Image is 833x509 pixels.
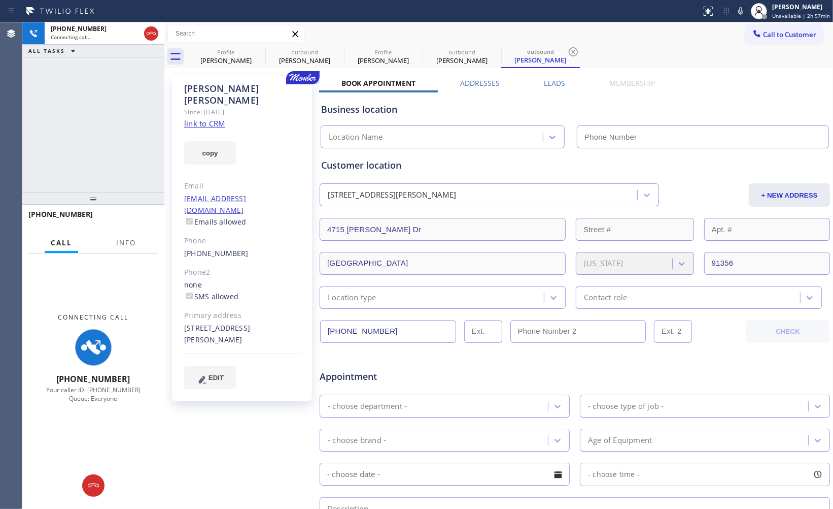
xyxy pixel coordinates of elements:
[704,218,830,241] input: Apt. #
[51,24,107,33] span: [PHONE_NUMBER]
[184,118,225,129] a: link to CRM
[184,323,300,346] div: [STREET_ADDRESS][PERSON_NAME]
[184,310,300,322] div: Primary address
[184,248,249,258] a: [PHONE_NUMBER]
[110,233,142,253] button: Info
[321,158,828,172] div: Customer location
[502,55,579,65] div: [PERSON_NAME]
[460,78,500,88] label: Addresses
[184,217,247,227] label: Emails allowed
[186,218,193,225] input: Emails allowed
[341,78,416,88] label: Book Appointment
[184,141,236,165] button: copy
[82,474,105,497] button: Hang up
[188,48,264,56] div: Profile
[266,45,343,68] div: Lisa Tran
[46,386,141,403] span: Your caller ID: [PHONE_NUMBER] Queue: Everyone
[188,45,264,68] div: Patricia Tucker
[22,45,85,57] button: ALL TASKS
[588,469,640,479] span: - choose time -
[184,292,238,301] label: SMS allowed
[116,238,136,247] span: Info
[510,320,646,343] input: Phone Number 2
[577,125,829,148] input: Phone Number
[184,83,300,106] div: [PERSON_NAME] [PERSON_NAME]
[763,30,816,39] span: Call to Customer
[328,400,407,412] div: - choose department -
[746,320,829,343] button: CHECK
[588,400,664,412] div: - choose type of job -
[772,12,830,19] span: Unavailable | 2h 57min
[184,366,236,389] button: EDIT
[576,218,694,241] input: Street #
[609,78,655,88] label: Membership
[320,463,570,486] input: - choose date -
[184,235,300,247] div: Phone
[51,238,72,247] span: Call
[654,320,692,343] input: Ext. 2
[588,434,652,446] div: Age of Equipment
[584,292,627,303] div: Contact role
[328,434,386,446] div: - choose brand -
[184,106,300,118] div: Since: [DATE]
[321,103,828,116] div: Business location
[424,48,500,56] div: outbound
[184,267,300,278] div: Phone2
[464,320,502,343] input: Ext.
[58,313,129,322] span: Connecting Call
[184,279,300,303] div: none
[184,180,300,192] div: Email
[320,370,489,384] span: Appointment
[772,3,830,11] div: [PERSON_NAME]
[329,132,383,143] div: Location Name
[345,48,422,56] div: Profile
[502,48,579,55] div: outbound
[328,189,457,201] div: [STREET_ADDRESS][PERSON_NAME]
[345,56,422,65] div: [PERSON_NAME]
[320,252,566,275] input: City
[734,4,748,18] button: Mute
[320,218,566,241] input: Address
[749,183,830,207] button: + NEW ADDRESS
[320,320,456,343] input: Phone Number
[544,78,565,88] label: Leads
[28,47,65,54] span: ALL TASKS
[745,25,823,44] button: Call to Customer
[186,293,193,299] input: SMS allowed
[424,45,500,68] div: Lance Gordon
[266,48,343,56] div: outbound
[424,56,500,65] div: [PERSON_NAME]
[144,26,158,41] button: Hang up
[57,373,130,385] span: [PHONE_NUMBER]
[345,45,422,68] div: Shan K
[28,209,93,219] span: [PHONE_NUMBER]
[266,56,343,65] div: [PERSON_NAME]
[328,292,376,303] div: Location type
[502,45,579,67] div: Lance Gordon
[188,56,264,65] div: [PERSON_NAME]
[184,194,246,215] a: [EMAIL_ADDRESS][DOMAIN_NAME]
[168,25,304,42] input: Search
[209,374,224,381] span: EDIT
[51,34,92,41] span: Connecting call…
[45,233,78,253] button: Call
[704,252,830,275] input: ZIP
